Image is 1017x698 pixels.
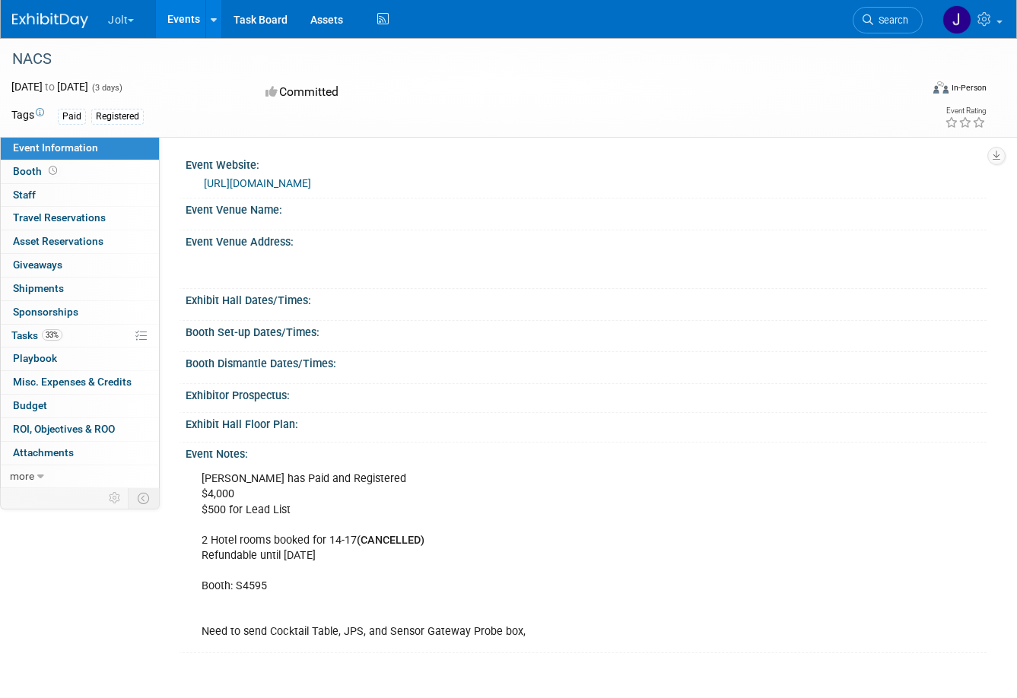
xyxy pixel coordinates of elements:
[186,230,987,249] div: Event Venue Address:
[13,189,36,201] span: Staff
[10,470,34,482] span: more
[13,235,103,247] span: Asset Reservations
[13,399,47,411] span: Budget
[357,534,424,547] b: (CANCELLED)
[91,109,144,125] div: Registered
[13,446,74,458] span: Attachments
[102,488,129,508] td: Personalize Event Tab Strip
[1,442,159,465] a: Attachments
[129,488,160,508] td: Toggle Event Tabs
[11,329,62,341] span: Tasks
[186,413,987,432] div: Exhibit Hall Floor Plan:
[933,81,949,94] img: Format-Inperson.png
[186,154,987,173] div: Event Website:
[13,423,115,435] span: ROI, Objectives & ROO
[1,395,159,417] a: Budget
[186,289,987,308] div: Exhibit Hall Dates/Times:
[1,137,159,160] a: Event Information
[13,376,132,388] span: Misc. Expenses & Credits
[1,301,159,324] a: Sponsorships
[1,347,159,370] a: Playbook
[186,198,987,217] div: Event Venue Name:
[1,465,159,488] a: more
[186,384,987,403] div: Exhibitor Prospectus:
[942,5,971,34] img: Jeshua Anderson
[1,207,159,230] a: Travel Reservations
[91,83,122,93] span: (3 days)
[1,160,159,183] a: Booth
[13,165,60,177] span: Booth
[951,82,987,94] div: In-Person
[1,184,159,207] a: Staff
[58,109,86,125] div: Paid
[13,211,106,224] span: Travel Reservations
[1,371,159,394] a: Misc. Expenses & Credits
[13,282,64,294] span: Shipments
[1,230,159,253] a: Asset Reservations
[13,306,78,318] span: Sponsorships
[1,418,159,441] a: ROI, Objectives & ROO
[1,254,159,277] a: Giveaways
[191,464,828,647] div: [PERSON_NAME] has Paid and Registered $4,000 $500 for Lead List 2 Hotel rooms booked for 14-17 Re...
[13,141,98,154] span: Event Information
[11,107,44,125] td: Tags
[204,177,311,189] a: [URL][DOMAIN_NAME]
[853,7,923,33] a: Search
[843,79,987,102] div: Event Format
[186,321,987,340] div: Booth Set-up Dates/Times:
[42,329,62,341] span: 33%
[261,79,570,106] div: Committed
[11,81,88,93] span: [DATE] [DATE]
[12,13,88,28] img: ExhibitDay
[13,352,57,364] span: Playbook
[7,46,904,73] div: NACS
[13,259,62,271] span: Giveaways
[46,165,60,176] span: Booth not reserved yet
[186,352,987,371] div: Booth Dismantle Dates/Times:
[1,325,159,347] a: Tasks33%
[945,107,986,115] div: Event Rating
[1,278,159,300] a: Shipments
[43,81,57,93] span: to
[186,443,987,462] div: Event Notes:
[873,14,908,26] span: Search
